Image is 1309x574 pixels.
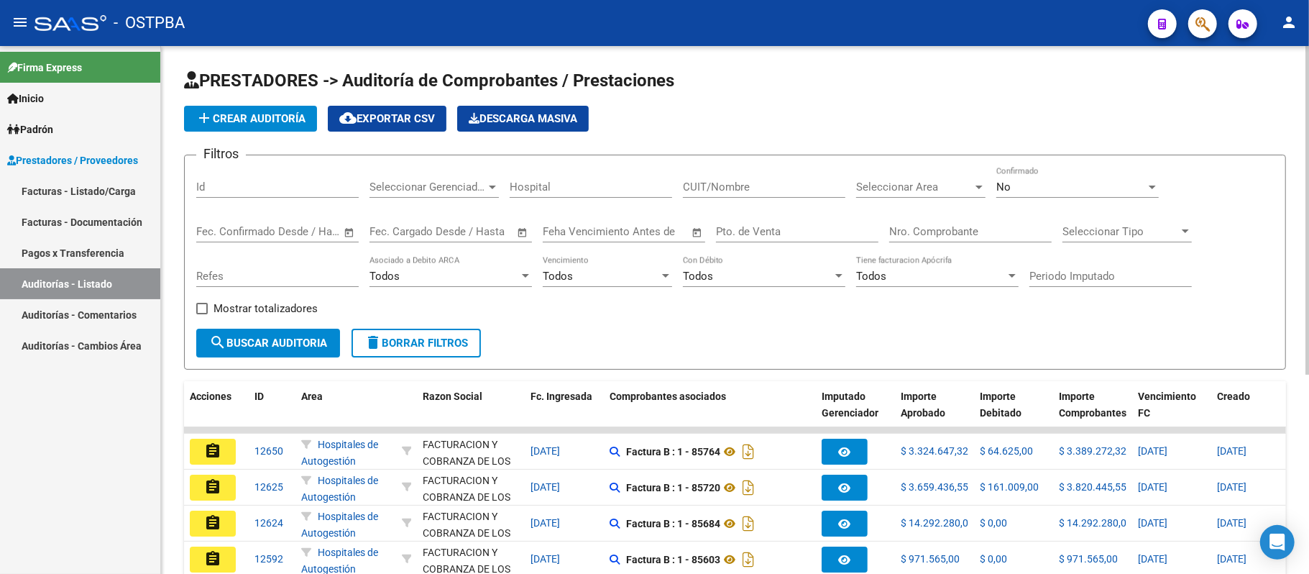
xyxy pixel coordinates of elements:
mat-icon: person [1280,14,1297,31]
span: 12650 [254,445,283,457]
strong: Factura B : 1 - 85764 [626,446,720,457]
strong: Factura B : 1 - 85684 [626,518,720,529]
div: FACTURACION Y COBRANZA DE LOS EFECTORES PUBLICOS S.E. [423,473,519,538]
input: Fecha inicio [196,225,254,238]
span: 12592 [254,553,283,565]
datatable-header-cell: Acciones [184,381,249,445]
datatable-header-cell: Importe Aprobado [895,381,974,445]
span: [DATE] [531,481,560,493]
input: Fecha fin [267,225,337,238]
span: Padrón [7,122,53,137]
span: [DATE] [1217,517,1246,529]
span: - OSTPBA [114,7,185,39]
span: Fc. Ingresada [531,391,592,402]
span: Hospitales de Autogestión [301,475,378,503]
span: Todos [543,270,573,283]
span: [DATE] [1138,445,1167,457]
span: [DATE] [1138,553,1167,565]
mat-icon: search [209,334,226,351]
datatable-header-cell: Creado [1211,381,1290,445]
strong: Factura B : 1 - 85603 [626,554,720,565]
span: $ 971.565,00 [901,553,960,565]
datatable-header-cell: Importe Comprobantes [1053,381,1132,445]
span: [DATE] [531,553,560,565]
span: Hospitales de Autogestión [301,511,378,539]
span: [DATE] [531,517,560,529]
span: [DATE] [1217,481,1246,493]
button: Buscar Auditoria [196,329,340,357]
button: Open calendar [341,224,358,241]
input: Fecha inicio [369,225,428,238]
span: Inicio [7,91,44,106]
mat-icon: menu [12,14,29,31]
span: Razon Social [423,391,482,402]
input: Fecha fin [441,225,510,238]
span: Todos [856,270,886,283]
span: Todos [369,270,400,283]
span: 12625 [254,481,283,493]
datatable-header-cell: Fc. Ingresada [525,381,604,445]
span: [DATE] [1217,553,1246,565]
div: - 30715497456 [423,473,519,503]
button: Open calendar [515,224,531,241]
i: Descargar documento [739,440,758,463]
button: Open calendar [689,224,706,241]
app-download-masive: Descarga masiva de comprobantes (adjuntos) [457,106,589,132]
span: Importe Debitado [980,391,1021,419]
h3: Filtros [196,144,246,164]
span: Comprobantes asociados [610,391,726,402]
span: Descarga Masiva [469,112,577,125]
i: Descargar documento [739,512,758,535]
mat-icon: assignment [204,442,221,460]
span: Seleccionar Gerenciador [369,181,486,193]
i: Descargar documento [739,476,758,499]
span: Borrar Filtros [364,337,468,350]
span: $ 0,00 [980,517,1007,529]
span: Vencimiento FC [1138,391,1196,419]
datatable-header-cell: Comprobantes asociados [604,381,816,445]
mat-icon: assignment [204,550,221,568]
div: FACTURACION Y COBRANZA DE LOS EFECTORES PUBLICOS S.E. [423,437,519,502]
span: Buscar Auditoria [209,337,327,350]
div: - 30715497456 [423,437,519,467]
div: FACTURACION Y COBRANZA DE LOS EFECTORES PUBLICOS S.E. [423,509,519,574]
datatable-header-cell: Importe Debitado [974,381,1053,445]
span: $ 14.292.280,00 [1059,517,1132,529]
button: Exportar CSV [328,106,446,132]
span: No [996,181,1011,193]
span: Exportar CSV [339,112,435,125]
span: PRESTADORES -> Auditoría de Comprobantes / Prestaciones [184,70,674,91]
span: $ 971.565,00 [1059,553,1118,565]
span: $ 3.820.445,55 [1059,481,1126,493]
span: $ 3.659.436,55 [901,481,968,493]
span: [DATE] [1217,445,1246,457]
span: ID [254,391,264,402]
span: Todos [683,270,713,283]
span: Mostrar totalizadores [213,300,318,317]
span: Acciones [190,391,231,402]
datatable-header-cell: Vencimiento FC [1132,381,1211,445]
datatable-header-cell: Razon Social [417,381,525,445]
span: Seleccionar Area [856,181,973,193]
span: $ 3.324.647,32 [901,445,968,457]
span: [DATE] [1138,517,1167,529]
span: Crear Auditoría [196,112,306,125]
strong: Factura B : 1 - 85720 [626,482,720,493]
span: Importe Comprobantes [1059,391,1126,419]
span: $ 0,00 [980,553,1007,565]
datatable-header-cell: ID [249,381,295,445]
mat-icon: add [196,109,213,127]
span: [DATE] [531,445,560,457]
button: Borrar Filtros [352,329,481,357]
mat-icon: cloud_download [339,109,357,127]
span: Importe Aprobado [901,391,945,419]
i: Descargar documento [739,548,758,571]
mat-icon: assignment [204,478,221,496]
mat-icon: delete [364,334,382,351]
span: $ 64.625,00 [980,445,1033,457]
span: Creado [1217,391,1250,402]
span: Seleccionar Tipo [1062,225,1179,238]
span: Imputado Gerenciador [822,391,878,419]
datatable-header-cell: Area [295,381,396,445]
span: 12624 [254,517,283,529]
